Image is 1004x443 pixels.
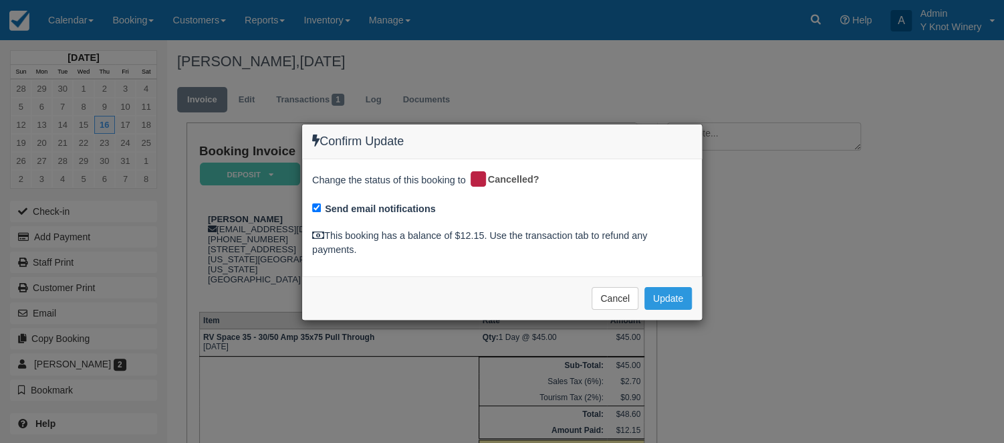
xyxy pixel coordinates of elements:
[325,202,436,216] label: Send email notifications
[312,173,466,191] span: Change the status of this booking to
[644,287,692,310] button: Update
[312,229,692,256] div: This booking has a balance of $12.15. Use the transaction tab to refund any payments.
[469,169,549,191] div: Cancelled?
[592,287,638,310] button: Cancel
[312,135,692,149] h4: Confirm Update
